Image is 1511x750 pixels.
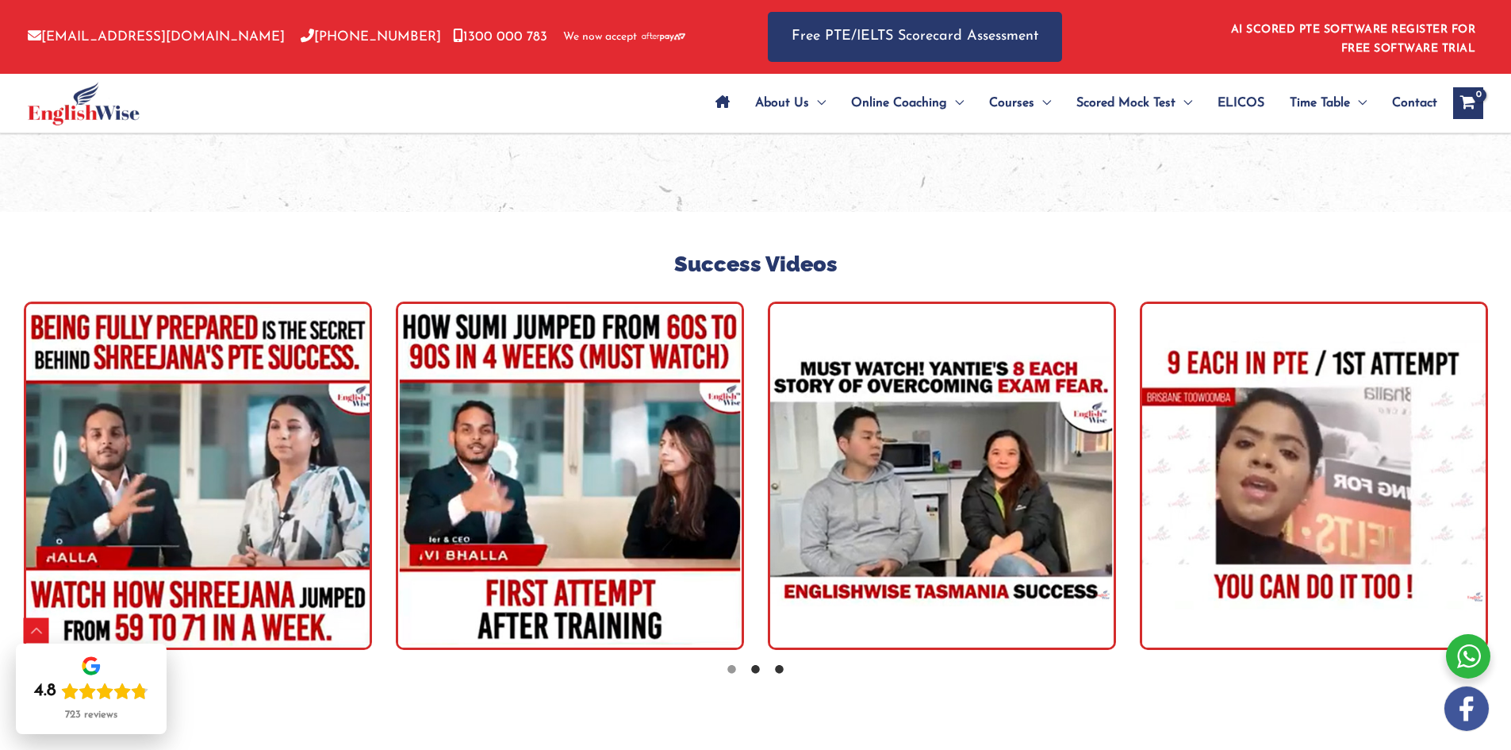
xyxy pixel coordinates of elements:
[453,30,547,44] a: 1300 000 783
[24,302,372,650] img: null
[989,75,1034,131] span: Courses
[563,29,637,45] span: We now accept
[1205,75,1277,131] a: ELICOS
[1392,75,1437,131] span: Contact
[1076,75,1175,131] span: Scored Mock Test
[851,75,947,131] span: Online Coaching
[1175,75,1192,131] span: Menu Toggle
[1277,75,1379,131] a: Time TableMenu Toggle
[1350,75,1367,131] span: Menu Toggle
[1218,75,1264,131] span: ELICOS
[809,75,826,131] span: Menu Toggle
[1034,75,1051,131] span: Menu Toggle
[976,75,1064,131] a: CoursesMenu Toggle
[838,75,976,131] a: Online CoachingMenu Toggle
[301,30,441,44] a: [PHONE_NUMBER]
[1221,11,1483,63] aside: Header Widget 1
[12,252,1499,277] h4: Success Videos
[768,302,1116,650] img: null
[768,12,1062,62] a: Free PTE/IELTS Scorecard Assessment
[1231,24,1476,55] a: AI SCORED PTE SOFTWARE REGISTER FOR FREE SOFTWARE TRIAL
[396,302,744,650] img: null
[1453,87,1483,119] a: View Shopping Cart, empty
[742,75,838,131] a: About UsMenu Toggle
[1064,75,1205,131] a: Scored Mock TestMenu Toggle
[1140,302,1488,650] img: null
[34,680,148,702] div: Rating: 4.8 out of 5
[34,680,56,702] div: 4.8
[755,75,809,131] span: About Us
[703,75,1437,131] nav: Site Navigation: Main Menu
[642,33,685,41] img: Afterpay-Logo
[28,30,285,44] a: [EMAIL_ADDRESS][DOMAIN_NAME]
[1379,75,1437,131] a: Contact
[65,709,117,721] div: 723 reviews
[947,75,964,131] span: Menu Toggle
[1444,687,1489,731] img: white-facebook.png
[28,82,140,125] img: cropped-ew-logo
[1290,75,1350,131] span: Time Table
